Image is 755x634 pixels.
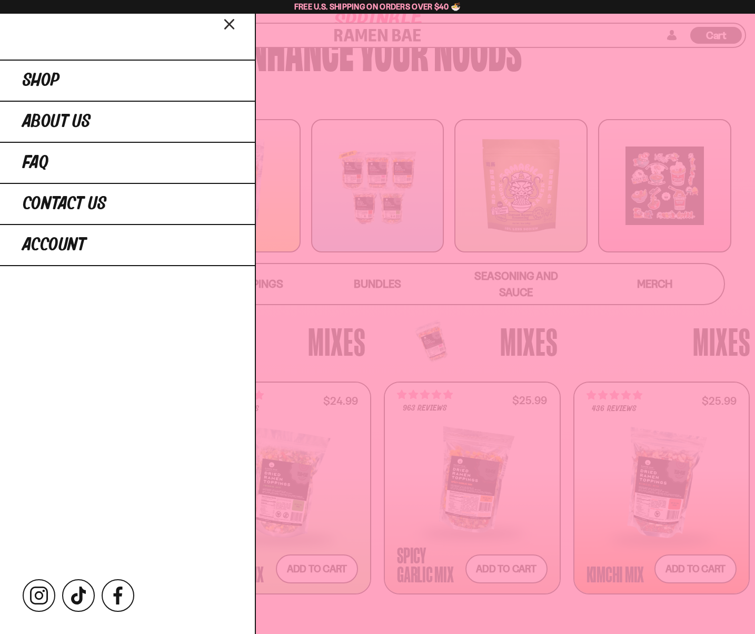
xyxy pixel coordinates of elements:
span: Shop [23,71,59,90]
span: About Us [23,112,91,131]
span: FAQ [23,153,48,172]
span: Free U.S. Shipping on Orders over $40 🍜 [294,2,461,12]
span: Contact Us [23,194,106,213]
button: Close menu [221,14,239,33]
span: Account [23,236,86,255]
